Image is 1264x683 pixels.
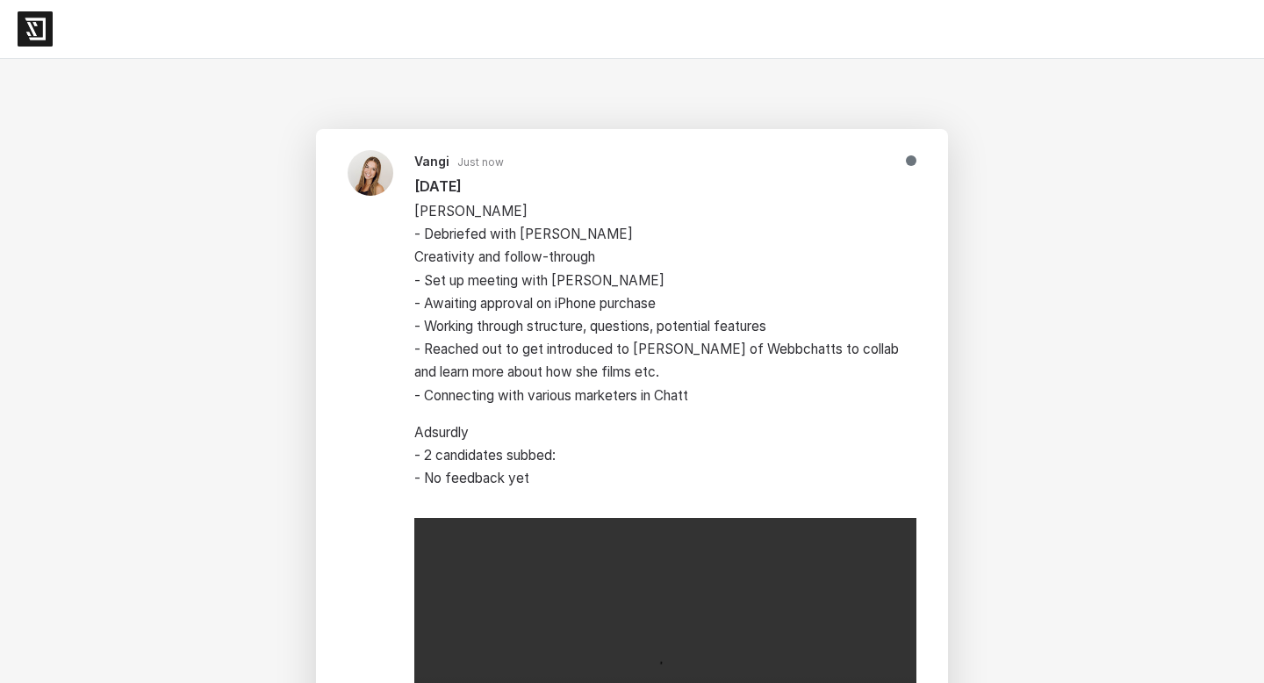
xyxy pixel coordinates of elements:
[457,155,504,169] span: Just now
[18,11,53,47] img: logo-6ba331977e59facfbff2947a2e854c94a5e6b03243a11af005d3916e8cc67d17.png
[414,421,916,491] p: Adsurdly - 2 candidates subbed: - No feedback yet
[348,150,393,196] img: Vangi Mitchell
[404,176,927,197] div: [DATE]
[414,200,916,407] p: [PERSON_NAME] - Debriefed with [PERSON_NAME] Creativity and follow-through - Set up meeting with ...
[414,154,449,169] span: Vangi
